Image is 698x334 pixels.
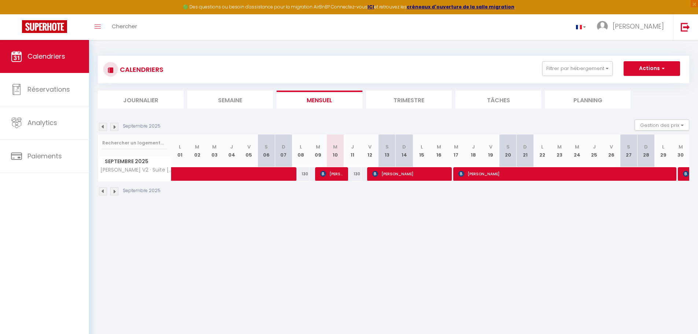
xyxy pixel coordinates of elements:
[407,4,514,10] a: créneaux d'ouverture de la salle migration
[98,91,184,109] li: Journalier
[447,135,465,167] th: 17
[455,91,541,109] li: Tâches
[112,22,137,30] span: Chercher
[534,135,551,167] th: 22
[316,143,320,150] abbr: M
[179,143,181,150] abbr: L
[300,143,302,150] abbr: L
[620,135,637,167] th: 27
[593,143,596,150] abbr: J
[472,143,475,150] abbr: J
[575,143,579,150] abbr: M
[597,21,608,32] img: ...
[637,135,654,167] th: 28
[326,135,344,167] th: 10
[189,135,206,167] th: 02
[195,143,199,150] abbr: M
[171,135,189,167] th: 01
[98,156,171,167] span: Septembre 2025
[366,91,452,109] li: Trimestre
[372,167,447,181] span: [PERSON_NAME]
[118,61,163,78] h3: CALENDRIERS
[123,123,160,130] p: Septembre 2025
[568,135,586,167] th: 24
[333,143,337,150] abbr: M
[413,135,430,167] th: 15
[344,135,361,167] th: 11
[123,187,160,194] p: Septembre 2025
[454,143,458,150] abbr: M
[655,135,672,167] th: 29
[627,143,630,150] abbr: S
[292,135,309,167] th: 08
[523,143,527,150] abbr: D
[277,91,362,109] li: Mensuel
[99,167,173,173] span: [PERSON_NAME] V2 · Suite [PERSON_NAME] - [GEOGRAPHIC_DATA]
[309,135,326,167] th: 09
[586,135,603,167] th: 25
[292,167,309,181] div: 130
[258,135,275,167] th: 06
[240,135,258,167] th: 05
[557,143,562,150] abbr: M
[230,143,233,150] abbr: J
[275,135,292,167] th: 07
[187,91,273,109] li: Semaine
[106,14,143,40] a: Chercher
[344,167,361,181] div: 130
[282,143,285,150] abbr: D
[545,91,631,109] li: Planning
[368,4,374,10] a: ICI
[206,135,223,167] th: 03
[437,143,441,150] abbr: M
[27,85,70,94] span: Réservations
[482,135,499,167] th: 19
[551,135,568,167] th: 23
[679,143,683,150] abbr: M
[385,143,389,150] abbr: S
[610,143,613,150] abbr: V
[542,61,613,76] button: Filtrer par hébergement
[603,135,620,167] th: 26
[465,135,482,167] th: 18
[265,143,268,150] abbr: S
[368,143,372,150] abbr: V
[635,120,689,131] button: Gestion des prix
[662,143,664,150] abbr: L
[506,143,510,150] abbr: S
[624,61,680,76] button: Actions
[672,135,689,167] th: 30
[681,22,690,32] img: logout
[402,143,406,150] abbr: D
[351,143,354,150] abbr: J
[212,143,217,150] abbr: M
[458,167,671,181] span: [PERSON_NAME]
[361,135,378,167] th: 12
[378,135,396,167] th: 13
[396,135,413,167] th: 14
[421,143,423,150] abbr: L
[644,143,648,150] abbr: D
[517,135,534,167] th: 21
[27,118,57,127] span: Analytics
[613,22,664,31] span: [PERSON_NAME]
[247,143,251,150] abbr: V
[223,135,240,167] th: 04
[430,135,447,167] th: 16
[591,14,673,40] a: ... [PERSON_NAME]
[499,135,517,167] th: 20
[27,52,65,61] span: Calendriers
[320,167,343,181] span: [PERSON_NAME]
[22,20,67,33] img: Super Booking
[27,151,62,161] span: Paiements
[489,143,492,150] abbr: V
[102,136,167,150] input: Rechercher un logement...
[541,143,543,150] abbr: L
